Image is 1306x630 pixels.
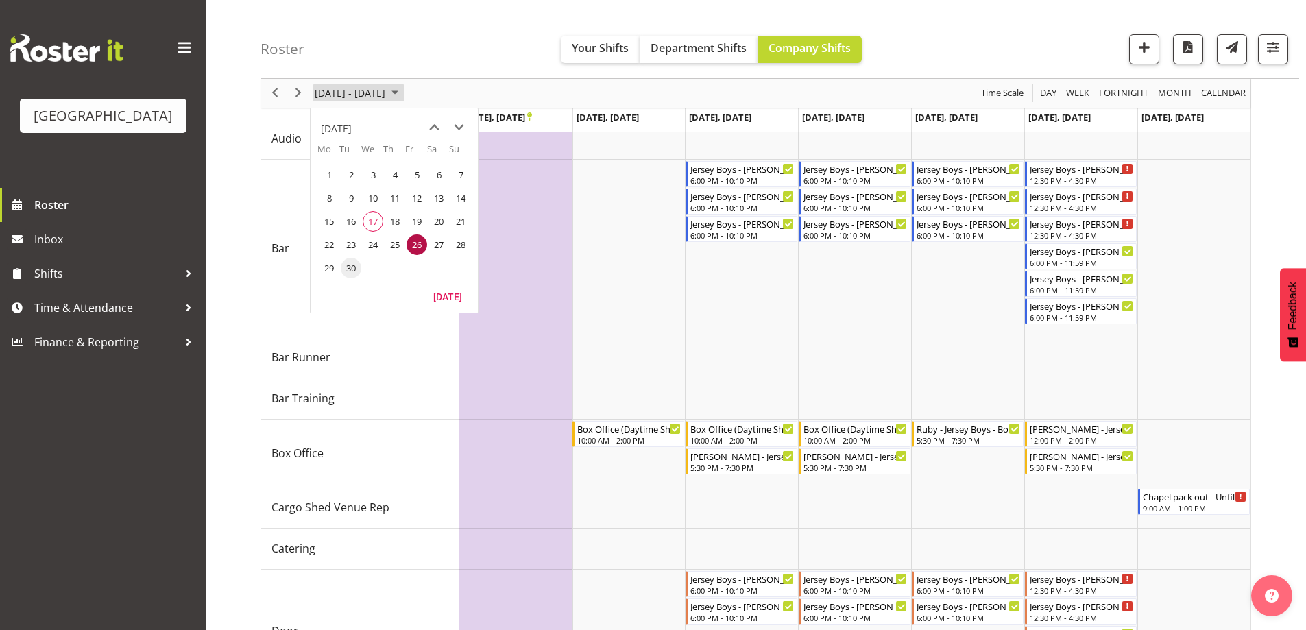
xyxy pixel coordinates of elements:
span: Monday, September 22, 2025 [319,234,339,255]
div: Box Office"s event - Box Office (Daytime Shifts) - Wendy Auld Begin From Tuesday, September 23, 2... [572,421,684,447]
span: Finance & Reporting [34,332,178,352]
span: Tuesday, September 9, 2025 [341,188,361,208]
div: Door"s event - Jersey Boys - Heather Powell Begin From Thursday, September 25, 2025 at 6:00:00 PM... [799,571,910,597]
div: 12:30 PM - 4:30 PM [1030,585,1133,596]
div: Box Office"s event - Valerie - Jersey Boys - Box Office - Valerie Donaldson Begin From Saturday, ... [1025,421,1137,447]
span: [DATE], [DATE] [577,111,639,123]
div: 5:30 PM - 7:30 PM [1030,462,1133,473]
td: Friday, September 26, 2025 [405,233,427,256]
div: previous period [263,79,287,108]
div: next period [287,79,310,108]
div: [PERSON_NAME] - Jersey Boys - Box Office - [PERSON_NAME] [1030,449,1133,463]
span: Cargo Shed Venue Rep [271,499,389,516]
div: Box Office (Daytime Shifts) - [PERSON_NAME] [803,422,907,435]
td: Bar Training resource [261,378,459,420]
div: 12:30 PM - 4:30 PM [1030,230,1133,241]
span: Bar Training [271,390,335,407]
div: 6:00 PM - 10:10 PM [690,612,794,623]
span: Audio [271,130,302,147]
button: Feedback - Show survey [1280,268,1306,361]
span: Wednesday, September 3, 2025 [363,165,383,185]
button: previous month [422,115,446,140]
button: Timeline Month [1156,85,1194,102]
div: September 22 - 28, 2025 [310,79,407,108]
div: Bar"s event - Jersey Boys - Dominique Vogler Begin From Thursday, September 25, 2025 at 6:00:00 P... [799,189,910,215]
div: Jersey Boys - [PERSON_NAME] [1030,572,1133,585]
span: Thursday, September 25, 2025 [385,234,405,255]
td: Audio resource [261,119,459,160]
div: Box Office"s event - Box Office (Daytime Shifts) - Wendy Auld Begin From Wednesday, September 24,... [686,421,797,447]
td: Catering resource [261,529,459,570]
div: Jersey Boys - [PERSON_NAME] [1030,599,1133,613]
span: Saturday, September 20, 2025 [428,211,449,232]
h4: Roster [261,41,304,57]
div: [PERSON_NAME] - Jersey Boys - Box Office - [PERSON_NAME] Awhina [PERSON_NAME] [803,449,907,463]
div: Door"s event - Jersey Boys - Elea Hargreaves Begin From Saturday, September 27, 2025 at 12:30:00 ... [1025,598,1137,625]
span: Time Scale [980,85,1025,102]
div: Jersey Boys - [PERSON_NAME] [1030,162,1133,175]
div: Cargo Shed Venue Rep"s event - Chapel pack out - Unfilled Begin From Sunday, September 28, 2025 a... [1138,489,1250,515]
td: Cargo Shed Venue Rep resource [261,487,459,529]
th: Fr [405,143,427,163]
div: 6:00 PM - 11:59 PM [1030,312,1133,323]
div: 12:00 PM - 2:00 PM [1030,435,1133,446]
div: Jersey Boys - [PERSON_NAME] [803,217,907,230]
div: 6:00 PM - 10:10 PM [917,612,1020,623]
th: Th [383,143,405,163]
div: Jersey Boys - [PERSON_NAME] [917,217,1020,230]
span: Wednesday, September 24, 2025 [363,234,383,255]
button: Today [424,287,471,306]
button: next month [446,115,471,140]
span: Sunday, September 14, 2025 [450,188,471,208]
th: Sa [427,143,449,163]
span: Tuesday, September 2, 2025 [341,165,361,185]
span: Month [1157,85,1193,102]
span: [DATE], [DATE] [915,111,978,123]
div: Bar"s event - Jersey Boys - Aiddie Carnihan Begin From Saturday, September 27, 2025 at 6:00:00 PM... [1025,271,1137,297]
span: Inbox [34,229,199,250]
div: Door"s event - Jersey Boys - Dillyn Shine Begin From Friday, September 26, 2025 at 6:00:00 PM GMT... [912,598,1024,625]
div: 6:00 PM - 10:10 PM [690,175,794,186]
div: Chapel pack out - Unfilled [1143,489,1246,503]
div: Door"s event - Jersey Boys - Michelle Englehardt Begin From Wednesday, September 24, 2025 at 6:00... [686,598,797,625]
span: Time & Attendance [34,298,178,318]
div: Bar"s event - Jersey Boys - Robin Hendriks Begin From Friday, September 26, 2025 at 6:00:00 PM GM... [912,216,1024,242]
div: Jersey Boys - [PERSON_NAME] [690,189,794,203]
span: Shifts [34,263,178,284]
div: Jersey Boys - [PERSON_NAME] [803,599,907,613]
div: Bar"s event - Jersey Boys - Kelly Shepherd Begin From Thursday, September 25, 2025 at 6:00:00 PM ... [799,216,910,242]
span: Monday, September 8, 2025 [319,188,339,208]
div: Jersey Boys - [PERSON_NAME] [1030,271,1133,285]
div: Ruby - Jersey Boys - Box Office - [PERSON_NAME] [917,422,1020,435]
div: Bar"s event - Jersey Boys - Chris Darlington Begin From Friday, September 26, 2025 at 6:00:00 PM ... [912,161,1024,187]
div: Bar"s event - Jersey Boys - Emma Johns Begin From Thursday, September 25, 2025 at 6:00:00 PM GMT+... [799,161,910,187]
th: Mo [317,143,339,163]
img: Rosterit website logo [10,34,123,62]
span: Bar [271,240,289,256]
div: Jersey Boys - [PERSON_NAME] [690,162,794,175]
span: [DATE], [DATE] [463,111,532,123]
div: Box Office (Daytime Shifts) - [PERSON_NAME] [577,422,681,435]
div: Door"s event - Jersey Boys - Max Allan Begin From Friday, September 26, 2025 at 6:00:00 PM GMT+12... [912,571,1024,597]
div: Jersey Boys - [PERSON_NAME] [917,189,1020,203]
button: Previous [266,85,285,102]
div: Bar"s event - Jersey Boys - Amy Duncanson Begin From Wednesday, September 24, 2025 at 6:00:00 PM ... [686,189,797,215]
span: Roster [34,195,199,215]
div: Box Office (Daytime Shifts) - [PERSON_NAME] [690,422,794,435]
button: Filter Shifts [1258,34,1288,64]
button: Time Scale [979,85,1026,102]
div: Jersey Boys - [PERSON_NAME] [803,572,907,585]
div: Bar"s event - Jersey Boys - Valerie Donaldson Begin From Friday, September 26, 2025 at 6:00:00 PM... [912,189,1024,215]
span: Company Shifts [769,40,851,56]
div: Bar"s event - Jersey Boys - Chris Darlington Begin From Saturday, September 27, 2025 at 6:00:00 P... [1025,243,1137,269]
span: Your Shifts [572,40,629,56]
div: 6:00 PM - 10:10 PM [917,202,1020,213]
span: Fortnight [1098,85,1150,102]
div: Bar"s event - Jersey Boys - Chris Darlington Begin From Wednesday, September 24, 2025 at 6:00:00 ... [686,161,797,187]
div: Jersey Boys - [PERSON_NAME] [690,217,794,230]
span: Tuesday, September 30, 2025 [341,258,361,278]
span: Catering [271,540,315,557]
div: 5:30 PM - 7:30 PM [690,462,794,473]
div: 6:00 PM - 10:10 PM [917,585,1020,596]
div: 6:00 PM - 10:10 PM [917,230,1020,241]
